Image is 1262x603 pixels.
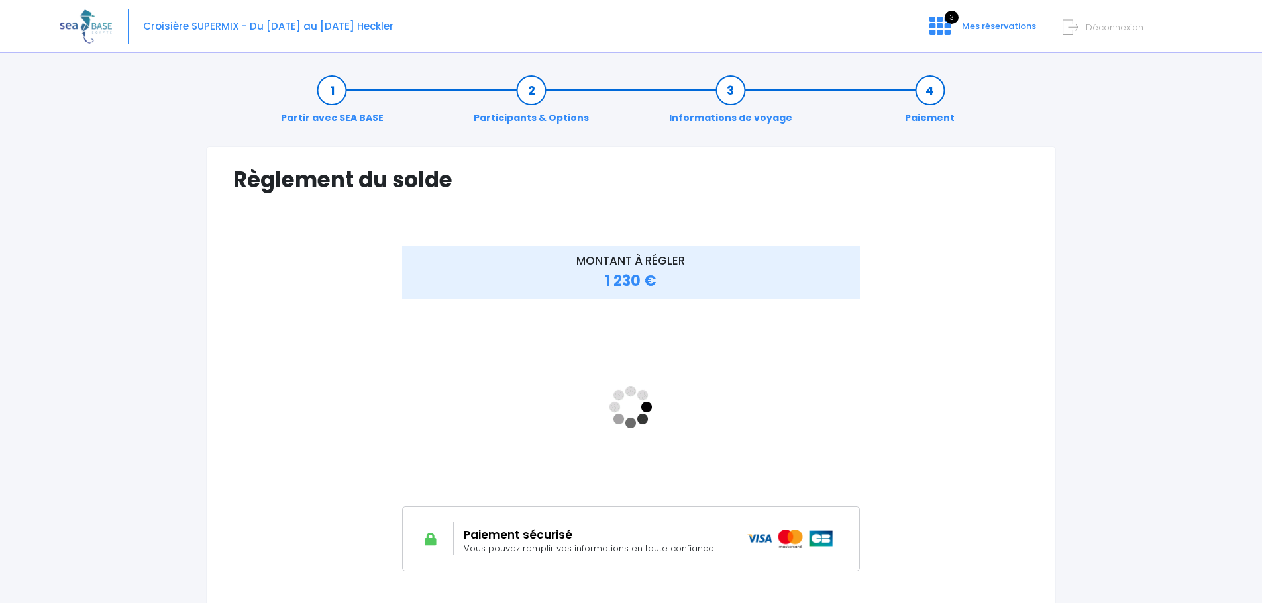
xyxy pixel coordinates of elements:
[467,83,596,125] a: Participants & Options
[962,20,1036,32] span: Mes réservations
[464,542,715,555] span: Vous pouvez remplir vos informations en toute confiance.
[143,19,394,33] span: Croisière SUPERMIX - Du [DATE] au [DATE] Heckler
[576,253,685,269] span: MONTANT À RÉGLER
[898,83,961,125] a: Paiement
[1086,21,1143,34] span: Déconnexion
[919,24,1044,37] a: 3 Mes réservations
[274,83,390,125] a: Partir avec SEA BASE
[233,167,1029,193] h1: Règlement du solde
[464,528,727,541] h2: Paiement sécurisé
[945,11,959,24] span: 3
[605,271,657,291] span: 1 230 €
[747,530,834,548] img: icons_paiement_securise@2x.png
[662,83,799,125] a: Informations de voyage
[402,308,860,506] iframe: <!-- //required -->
